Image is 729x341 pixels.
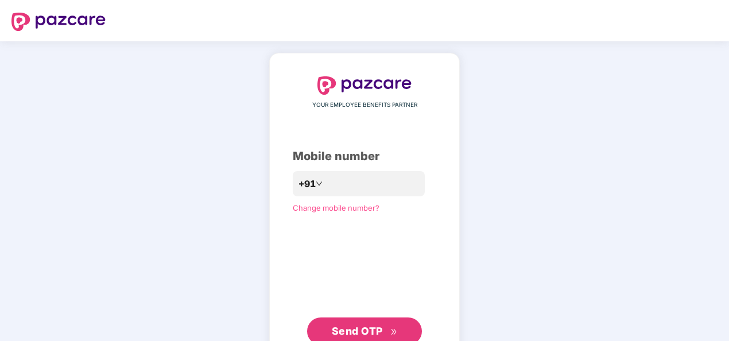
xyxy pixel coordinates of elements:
span: +91 [298,177,316,191]
img: logo [317,76,412,95]
span: Send OTP [332,325,383,337]
a: Change mobile number? [293,203,379,212]
div: Mobile number [293,148,436,165]
img: logo [11,13,106,31]
span: YOUR EMPLOYEE BENEFITS PARTNER [312,100,417,110]
span: down [316,180,323,187]
span: double-right [390,328,398,336]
